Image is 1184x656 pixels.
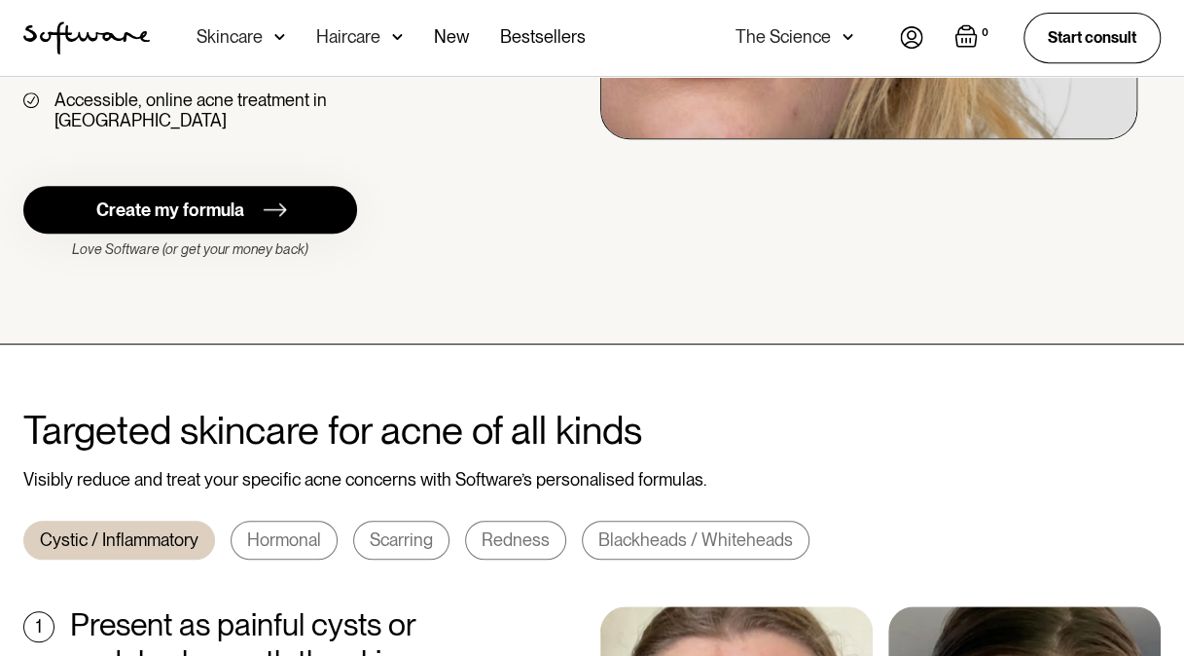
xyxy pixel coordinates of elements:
a: Open empty cart [954,24,992,52]
div: Scarring [370,529,433,551]
div: Love Software (or get your money back) [23,241,357,258]
a: Start consult [1023,13,1161,62]
div: Skincare [197,27,263,47]
div: Accessible, online acne treatment in [GEOGRAPHIC_DATA] [54,90,488,131]
div: Hormonal [247,529,321,551]
div: The Science [736,27,831,47]
div: Redness [482,529,550,551]
div: Create my formula [96,200,244,221]
div: Haircare [316,27,380,47]
img: arrow down [392,27,403,47]
div: Visibly reduce and treat your specific acne concerns with Software’s personalised formulas. [23,469,1161,491]
div: 0 [978,24,992,42]
h2: Targeted skincare for acne of all kinds [23,407,1161,454]
img: arrow down [843,27,853,47]
img: arrow down [274,27,285,47]
a: Create my formula [23,186,357,234]
img: Software Logo [23,21,150,55]
div: Cystic / Inflammatory [40,529,198,551]
a: home [23,21,150,55]
div: Blackheads / Whiteheads [598,529,793,551]
div: 1 [36,616,42,638]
